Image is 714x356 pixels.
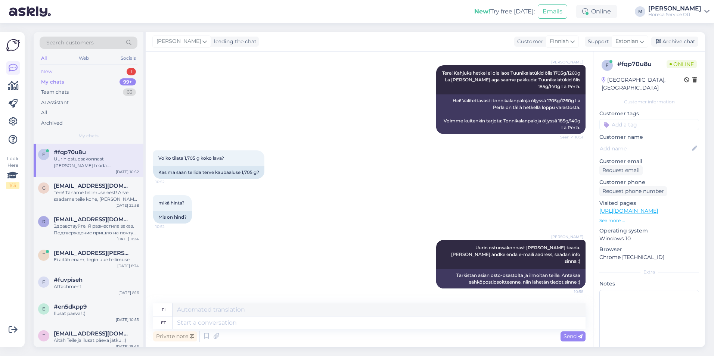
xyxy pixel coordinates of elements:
button: Emails [538,4,567,19]
span: Seen ✓ 10:51 [555,134,583,140]
span: 10:52 [155,224,183,229]
div: [DATE] 22:58 [115,203,139,208]
div: Request email [599,165,643,175]
div: Extra [599,269,699,275]
input: Add name [600,144,690,153]
div: [PERSON_NAME] [648,6,701,12]
span: terje.piip@mail.ee [54,330,131,337]
span: t [43,333,45,338]
div: Mis on hind? [153,211,192,224]
div: Online [576,5,617,18]
a: [URL][DOMAIN_NAME] [599,207,658,214]
span: g [42,185,46,191]
div: Uurin ostuosakonnast [PERSON_NAME] teada. [PERSON_NAME] andke enda e-maili aadress, saadan info s... [54,156,139,169]
p: Visited pages [599,199,699,207]
div: Ei aitäh enam, tegin uue tellimuse. [54,256,139,263]
div: Hei! Valitettavasti tonnikalanpaloja öljyssä 1705g/1260g La Perla on tällä hetkellä loppu varasto... [436,94,586,134]
div: 1 [127,68,136,75]
div: Look Here [6,155,19,189]
div: Ilusat päeva! :) [54,310,139,317]
span: Estonian [615,37,638,46]
span: Finnish [550,37,569,46]
div: Socials [119,53,137,63]
span: t [43,252,45,258]
div: 1 / 3 [6,182,19,189]
div: Team chats [41,88,69,96]
div: Attachment [54,283,139,290]
p: Browser [599,246,699,253]
span: Online [667,60,697,68]
div: leading the chat [211,38,257,46]
div: New [41,68,52,75]
span: Uurin ostuosakonnast [PERSON_NAME] teada. [PERSON_NAME] andke enda e-maili aadress, saadan info s... [451,245,581,264]
div: fi [162,303,165,316]
p: Customer name [599,133,699,141]
span: [PERSON_NAME] [156,37,201,46]
span: #fuvpiseh [54,277,83,283]
span: f [42,279,45,285]
p: Chrome [TECHNICAL_ID] [599,253,699,261]
span: rench2003@gmail.com [54,216,131,223]
span: f [42,152,45,157]
div: Customer [514,38,543,46]
span: Search customers [46,39,94,47]
div: Request phone number [599,186,667,196]
img: Askly Logo [6,38,20,52]
div: [GEOGRAPHIC_DATA], [GEOGRAPHIC_DATA] [602,76,684,92]
span: [PERSON_NAME] [551,234,583,240]
span: #en5dkpp9 [54,303,87,310]
div: [DATE] 8:16 [118,290,139,296]
p: Notes [599,280,699,288]
p: Customer email [599,157,699,165]
p: Customer tags [599,110,699,118]
div: All [40,53,48,63]
div: 99+ [119,78,136,86]
p: See more ... [599,217,699,224]
div: [DATE] 10:55 [116,317,139,322]
div: [DATE] 8:34 [117,263,139,269]
div: Support [585,38,609,46]
span: [PERSON_NAME] [551,59,583,65]
span: gnr.kid@gmail.com [54,182,131,189]
span: Voiko tilata 1,705 g koko lava? [158,155,224,161]
div: Web [77,53,90,63]
input: Add a tag [599,119,699,130]
span: Send [564,333,583,340]
div: # fqp70u8u [617,60,667,69]
div: Tere! Täname tellimuse eest! Arve saadame teile kohe, [PERSON_NAME] on komplekteeritud. Hiljemalt... [54,189,139,203]
div: [DATE] 10:52 [116,169,139,175]
div: All [41,109,47,116]
span: Tere! Kahjuks hetkel ei ole laos Tuunikalatükid õlis 1705g/1260g La [PERSON_NAME] aga saame pakku... [442,70,581,89]
span: r [42,219,46,224]
div: AI Assistant [41,99,69,106]
div: Archive chat [651,37,698,47]
p: Windows 10 [599,235,699,243]
div: [DATE] 11:24 [117,236,139,242]
div: Archived [41,119,63,127]
span: f [606,62,609,68]
div: Tarkistan asian osto-osastolta ja ilmoitan teille. Antakaa sähköpostiosoitteenne, niin lähetän ti... [436,269,586,288]
span: My chats [78,132,99,139]
span: tallinn.manni@daily.ee [54,250,131,256]
div: My chats [41,78,64,86]
div: Customer information [599,99,699,105]
div: [DATE] 15:43 [116,344,139,349]
div: Kas ma saan tellida terve kaubaaluse 1,705 g? [153,166,264,179]
span: 10:58 [555,289,583,294]
span: #fqp70u8u [54,149,86,156]
div: Private note [153,331,197,341]
span: e [42,306,45,312]
span: 10:52 [155,179,183,185]
p: Customer phone [599,178,699,186]
div: Здравствуйте. Я разместила заказ. Подтверждение пришло на почту. Как оплачивать товар? [54,223,139,236]
p: Operating system [599,227,699,235]
div: et [161,316,166,329]
b: New! [474,8,490,15]
div: Aitäh Teile ja ilusat päeva jätku! :) [54,337,139,344]
div: Try free [DATE]: [474,7,535,16]
span: mikä hinta? [158,200,184,206]
div: 63 [123,88,136,96]
div: Horeca Service OÜ [648,12,701,18]
div: M [635,6,645,17]
a: [PERSON_NAME]Horeca Service OÜ [648,6,710,18]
